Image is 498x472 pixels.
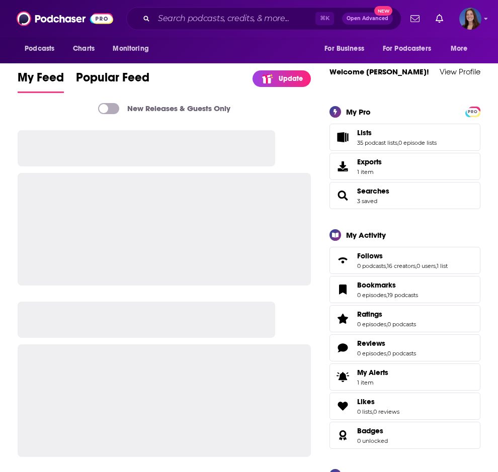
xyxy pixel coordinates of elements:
span: Logged in as emmadonovan [459,8,481,30]
a: 0 users [417,262,436,269]
span: Bookmarks [357,280,396,290]
span: Follows [357,251,383,260]
a: Show notifications dropdown [432,10,447,27]
a: 3 saved [357,198,377,205]
a: View Profile [440,67,480,76]
a: 0 podcasts [387,321,416,328]
div: Search podcasts, credits, & more... [126,7,401,30]
span: Reviews [357,339,385,348]
span: Reviews [329,334,480,361]
a: Lists [333,130,353,144]
a: Badges [357,426,388,435]
a: Likes [357,397,399,406]
a: My Feed [18,70,64,93]
img: Podchaser - Follow, Share and Rate Podcasts [17,9,113,28]
a: Welcome [PERSON_NAME]! [329,67,429,76]
a: New Releases & Guests Only [98,103,230,114]
button: open menu [444,39,480,58]
span: My Alerts [357,368,388,377]
span: , [386,321,387,328]
span: PRO [467,108,479,116]
button: Show profile menu [459,8,481,30]
span: Ratings [357,310,382,319]
a: Searches [357,186,389,196]
a: 16 creators [387,262,416,269]
span: , [436,262,437,269]
span: Charts [73,42,95,56]
button: open menu [18,39,67,58]
a: 0 podcasts [387,350,416,357]
a: Charts [66,39,101,58]
span: 1 item [357,168,382,175]
span: Ratings [329,305,480,332]
span: Podcasts [25,42,54,56]
span: , [397,139,398,146]
button: open menu [376,39,446,58]
a: 0 podcasts [357,262,386,269]
span: For Podcasters [383,42,431,56]
button: Open AdvancedNew [342,13,393,25]
span: Searches [329,182,480,209]
a: 19 podcasts [387,292,418,299]
span: Follows [329,247,480,274]
a: 0 unlocked [357,437,388,444]
a: Popular Feed [76,70,149,93]
span: Exports [333,159,353,173]
a: Badges [333,428,353,442]
span: For Business [324,42,364,56]
a: Exports [329,153,480,180]
a: 0 episodes [357,321,386,328]
a: Follows [357,251,448,260]
span: My Alerts [333,370,353,384]
span: , [386,292,387,299]
span: Badges [357,426,383,435]
a: Likes [333,399,353,413]
span: Popular Feed [76,70,149,91]
span: Lists [329,124,480,151]
span: Likes [357,397,375,406]
span: , [386,350,387,357]
div: My Pro [346,107,371,117]
a: Ratings [357,310,416,319]
a: PRO [467,108,479,115]
a: 0 episodes [357,292,386,299]
span: Exports [357,157,382,166]
span: Monitoring [113,42,148,56]
a: 0 episode lists [398,139,437,146]
img: User Profile [459,8,481,30]
a: Searches [333,188,353,203]
a: Ratings [333,312,353,326]
a: Bookmarks [333,282,353,297]
a: Show notifications dropdown [406,10,424,27]
span: , [386,262,387,269]
span: 1 item [357,379,388,386]
a: 35 podcast lists [357,139,397,146]
span: Open Advanced [347,16,388,21]
a: 0 lists [357,408,372,415]
span: ⌘ K [315,12,334,25]
a: Follows [333,253,353,267]
button: open menu [317,39,377,58]
a: Bookmarks [357,280,418,290]
a: My Alerts [329,363,480,391]
span: , [416,262,417,269]
a: 0 reviews [373,408,399,415]
p: Update [279,74,303,83]
a: 1 list [437,262,448,269]
span: , [372,408,373,415]
button: open menu [106,39,161,58]
a: 0 episodes [357,350,386,357]
div: My Activity [346,230,386,240]
span: Bookmarks [329,276,480,303]
span: More [451,42,468,56]
span: Badges [329,422,480,449]
span: Likes [329,393,480,420]
span: My Feed [18,70,64,91]
a: Reviews [357,339,416,348]
a: Update [253,70,311,87]
span: New [374,6,392,16]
